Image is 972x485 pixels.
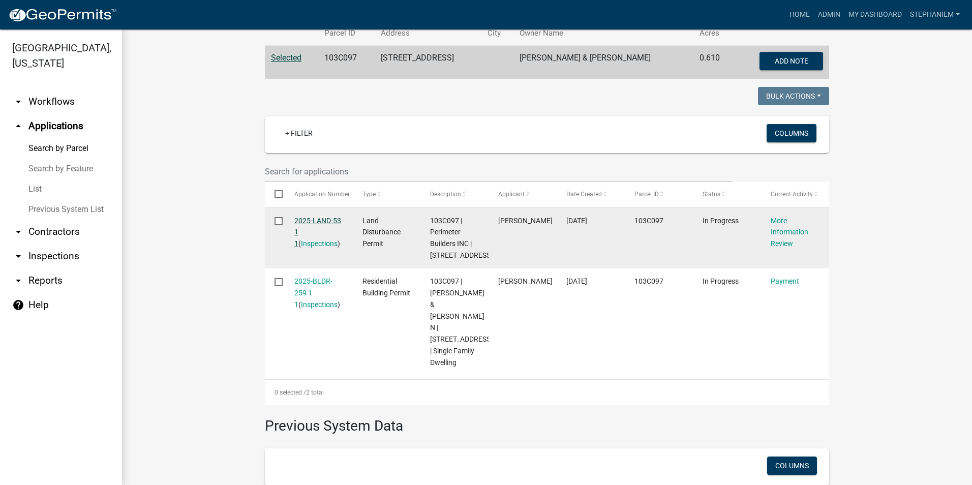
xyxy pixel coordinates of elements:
a: 2025-BLDR-259 1 1 [294,277,332,309]
datatable-header-cell: Application Number [284,182,352,206]
td: 0.610 [693,46,734,79]
button: Columns [767,457,817,475]
datatable-header-cell: Description [420,182,489,206]
span: Land Disturbance Permit [362,217,401,248]
datatable-header-cell: Status [693,182,761,206]
div: 2 total [265,380,829,405]
a: Selected [271,53,301,63]
span: 103C097 [634,277,663,285]
span: 0 selected / [275,389,306,396]
button: Bulk Actions [758,87,829,105]
th: Acres [693,21,734,45]
th: City [481,21,513,45]
div: ( ) [294,276,343,310]
datatable-header-cell: Type [352,182,420,206]
input: Search for applications [265,161,733,182]
datatable-header-cell: Current Activity [761,182,829,206]
span: In Progress [703,277,739,285]
i: arrow_drop_down [12,96,24,108]
a: Payment [771,277,799,285]
datatable-header-cell: Applicant [489,182,557,206]
span: 103C097 | Perimeter Builders INC | 123 CAPE VIEW LN [430,217,493,259]
span: In Progress [703,217,739,225]
td: [PERSON_NAME] & [PERSON_NAME] [513,46,693,79]
a: 2025-LAND-53 1 1 [294,217,341,248]
td: [STREET_ADDRESS] [375,46,482,79]
span: 103C097 | DAVIS ERIC P & EMILY N | 123 CAPE VIEW LN | Single Family Dwelling [430,277,493,366]
span: Shane Robbins [498,217,553,225]
span: 103C097 [634,217,663,225]
a: + Filter [277,124,321,142]
span: Shane Robbins [498,277,553,285]
span: 09/05/2025 [566,217,587,225]
span: Current Activity [771,191,813,198]
i: arrow_drop_down [12,226,24,238]
span: Status [703,191,720,198]
a: StephanieM [906,5,964,24]
span: 08/28/2025 [566,277,587,285]
span: Application Number [294,191,350,198]
a: Home [785,5,814,24]
a: Admin [814,5,844,24]
button: Add Note [760,52,823,70]
i: arrow_drop_down [12,250,24,262]
a: My Dashboard [844,5,906,24]
a: Inspections [301,239,338,248]
i: arrow_drop_down [12,275,24,287]
th: Parcel ID [318,21,374,45]
div: ( ) [294,215,343,250]
span: Type [362,191,376,198]
span: Applicant [498,191,525,198]
h3: Previous System Data [265,405,829,437]
a: More Information Review [771,217,808,248]
th: Address [375,21,482,45]
datatable-header-cell: Parcel ID [625,182,693,206]
datatable-header-cell: Select [265,182,284,206]
button: Columns [767,124,816,142]
datatable-header-cell: Date Created [557,182,625,206]
span: Date Created [566,191,602,198]
span: Residential Building Permit [362,277,410,297]
span: Description [430,191,461,198]
span: Add Note [774,57,808,65]
th: Owner Name [513,21,693,45]
a: Inspections [301,300,338,309]
span: Parcel ID [634,191,659,198]
td: 103C097 [318,46,374,79]
i: help [12,299,24,311]
i: arrow_drop_up [12,120,24,132]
